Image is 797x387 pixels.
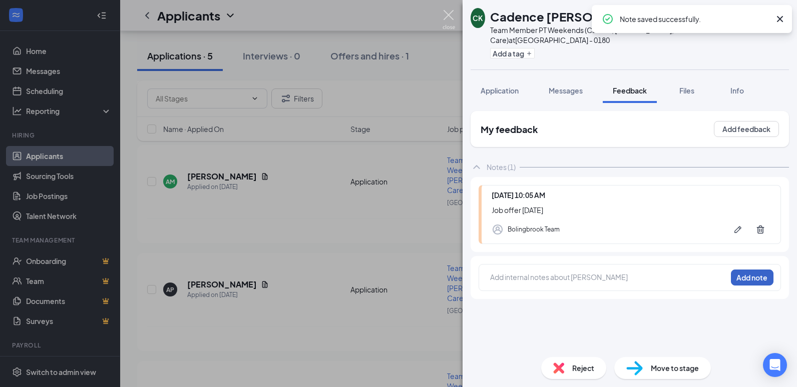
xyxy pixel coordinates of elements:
svg: Trash [755,224,765,234]
h1: Cadence [PERSON_NAME] [490,8,650,25]
svg: Plus [526,50,532,56]
span: Messages [549,86,583,95]
svg: Pen [733,224,743,234]
button: Trash [750,219,770,239]
span: Reject [572,362,594,373]
div: Note saved successfully. [620,13,770,25]
button: Add note [731,269,773,285]
div: Job offer [DATE] [492,204,770,215]
div: Notes (1) [487,162,516,172]
div: Open Intercom Messenger [763,353,787,377]
span: Application [481,86,519,95]
svg: ChevronUp [471,161,483,173]
span: Files [679,86,694,95]
button: Pen [728,219,748,239]
div: Bolingbrook Team [508,224,560,234]
span: Feedback [613,86,647,95]
span: Info [730,86,744,95]
svg: Cross [774,13,786,25]
button: Add feedback [714,121,779,137]
span: Move to stage [651,362,699,373]
svg: Profile [492,223,504,235]
svg: CheckmarkCircle [602,13,614,25]
button: PlusAdd a tag [490,48,535,58]
h2: My feedback [481,123,538,135]
div: CK [473,13,483,23]
span: [DATE] 10:05 AM [492,190,545,199]
div: Team Member PT Weekends (Cashier, [PERSON_NAME], Animal Care) at [GEOGRAPHIC_DATA] - 0180 [490,25,724,45]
